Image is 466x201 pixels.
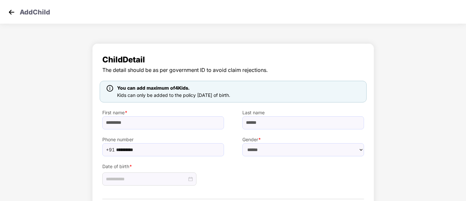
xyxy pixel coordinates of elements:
span: Child Detail [102,54,364,66]
span: You can add maximum of 4 Kids. [117,85,190,91]
span: +91 [106,145,115,155]
label: First name [102,109,224,116]
label: Gender [242,136,364,143]
img: svg+xml;base64,PHN2ZyB4bWxucz0iaHR0cDovL3d3dy53My5vcmcvMjAwMC9zdmciIHdpZHRoPSIzMCIgaGVpZ2h0PSIzMC... [7,7,16,17]
img: icon [107,85,113,92]
label: Last name [242,109,364,116]
p: Add Child [20,7,50,15]
label: Date of birth [102,163,224,170]
span: Kids can only be added to the policy [DATE] of birth. [117,92,230,98]
label: Phone number [102,136,224,143]
span: The detail should be as per government ID to avoid claim rejections. [102,66,364,74]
